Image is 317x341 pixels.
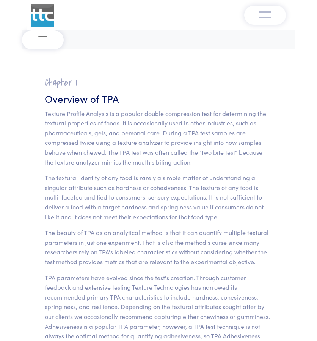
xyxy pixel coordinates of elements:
h2: Chapter I [45,77,272,89]
button: Toggle navigation [244,6,286,25]
p: The beauty of TPA as an analytical method is that it can quantify multiple textural parameters in... [45,228,272,266]
p: The textural identity of any food is rarely a simple matter of understanding a singular attribute... [45,173,272,222]
p: Texture Profile Analysis is a popular double compression test for determining the textural proper... [45,109,272,167]
img: menu-v1.0.png [259,10,271,19]
img: ttc_logo_1x1_v1.0.png [31,4,54,27]
button: Toggle navigation [22,30,64,49]
h3: Overview of TPA [45,92,272,105]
